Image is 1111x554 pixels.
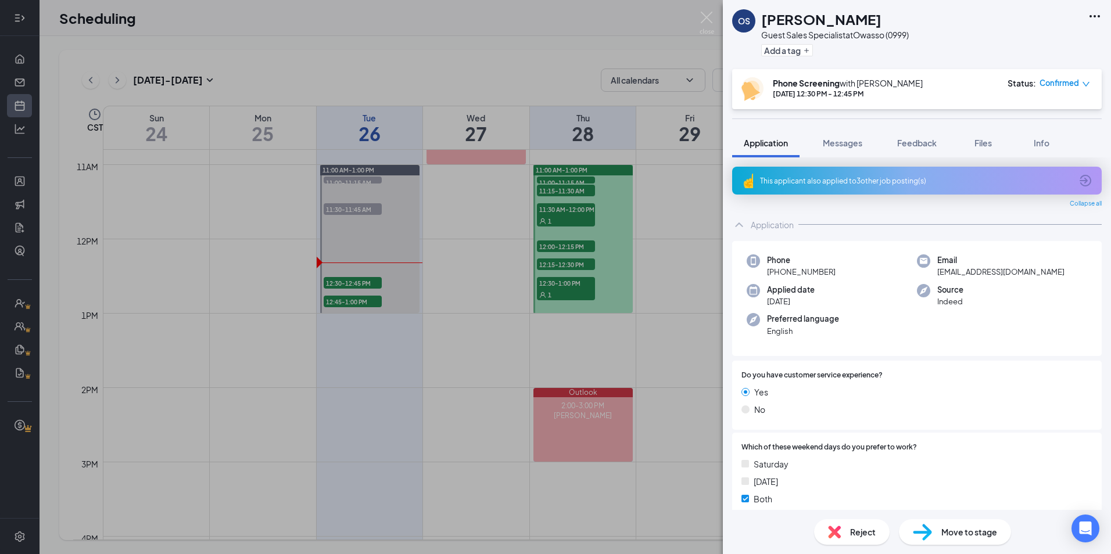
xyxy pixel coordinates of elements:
[741,442,917,453] span: Which of these weekend days do you prefer to work?
[754,386,768,398] span: Yes
[773,89,923,99] div: [DATE] 12:30 PM - 12:45 PM
[767,284,815,296] span: Applied date
[767,313,839,325] span: Preferred language
[1034,138,1049,148] span: Info
[761,29,909,41] div: Guest Sales Specialist at Owasso (0999)
[897,138,937,148] span: Feedback
[1071,515,1099,542] div: Open Intercom Messenger
[744,138,788,148] span: Application
[1008,77,1036,89] div: Status :
[803,47,810,54] svg: Plus
[767,296,815,307] span: [DATE]
[1078,174,1092,188] svg: ArrowCircle
[741,370,883,381] span: Do you have customer service experience?
[937,266,1065,278] span: [EMAIL_ADDRESS][DOMAIN_NAME]
[850,526,876,538] span: Reject
[751,219,794,231] div: Application
[974,138,992,148] span: Files
[1088,9,1102,23] svg: Ellipses
[754,458,789,470] span: Saturday
[941,526,997,538] span: Move to stage
[937,254,1065,266] span: Email
[732,218,746,232] svg: ChevronUp
[823,138,862,148] span: Messages
[761,44,813,56] button: PlusAdd a tag
[1082,80,1090,88] span: down
[754,403,765,416] span: No
[767,325,839,337] span: English
[1040,77,1079,89] span: Confirmed
[937,284,963,296] span: Source
[738,15,750,27] div: OS
[1070,199,1102,208] span: Collapse all
[767,254,836,266] span: Phone
[754,492,772,505] span: Both
[937,296,963,307] span: Indeed
[760,176,1071,186] div: This applicant also applied to 3 other job posting(s)
[773,77,923,89] div: with [PERSON_NAME]
[754,475,778,488] span: [DATE]
[761,9,881,29] h1: [PERSON_NAME]
[767,266,836,278] span: [PHONE_NUMBER]
[773,78,840,88] b: Phone Screening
